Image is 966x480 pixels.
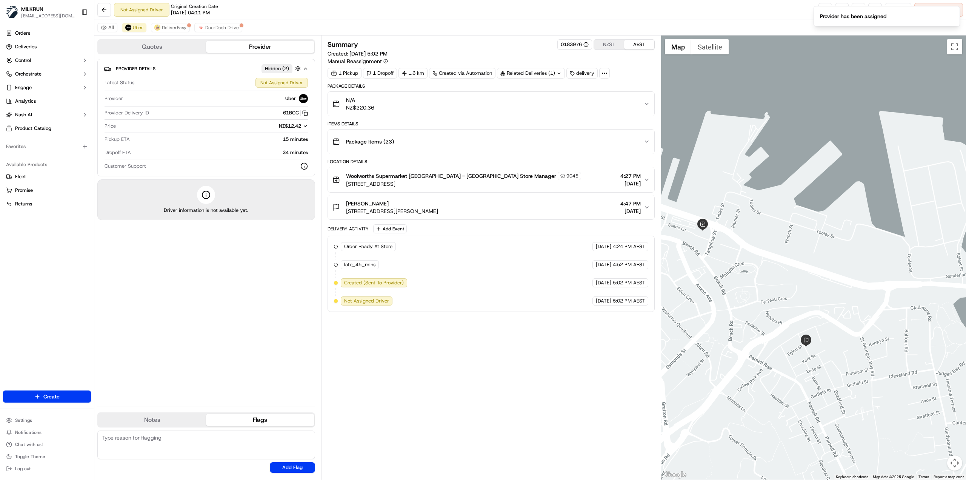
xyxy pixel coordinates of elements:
[125,25,131,31] img: uber-new-logo.jpeg
[346,138,394,145] span: Package Items ( 23 )
[283,110,308,116] button: 61BCC
[15,466,31,472] span: Log out
[194,23,242,32] button: DoorDash Drive
[206,41,314,53] button: Provider
[429,68,495,79] a: Created via Automation
[344,243,392,250] span: Order Ready At Store
[21,5,43,13] button: MILKRUN
[3,159,91,171] div: Available Products
[98,41,206,53] button: Quotes
[328,41,358,48] h3: Summary
[328,57,388,65] button: Manual Reassignment
[122,23,146,32] button: Uber
[3,3,78,21] button: MILKRUNMILKRUN[EMAIL_ADDRESS][DOMAIN_NAME]
[3,82,91,94] button: Engage
[328,50,388,57] span: Created:
[15,454,45,460] span: Toggle Theme
[3,427,91,438] button: Notifications
[15,201,32,207] span: Returns
[116,66,155,72] span: Provider Details
[105,95,123,102] span: Provider
[162,25,186,31] span: DeliverEasy
[105,163,146,170] span: Customer Support
[624,40,654,49] button: AEST
[3,451,91,462] button: Toggle Theme
[346,104,374,111] span: NZ$220.36
[21,13,75,19] button: [EMAIL_ADDRESS][DOMAIN_NAME]
[398,68,428,79] div: 1.6 km
[43,393,60,400] span: Create
[98,414,206,426] button: Notes
[3,390,91,403] button: Create
[596,279,611,286] span: [DATE]
[3,439,91,450] button: Chat with us!
[133,25,143,31] span: Uber
[3,415,91,426] button: Settings
[346,207,438,215] span: [STREET_ADDRESS][PERSON_NAME]
[3,95,91,107] a: Analytics
[328,92,654,116] button: N/ANZ$220.36
[3,171,91,183] button: Fleet
[105,79,134,86] span: Latest Status
[3,184,91,196] button: Promise
[566,173,578,179] span: 9045
[3,122,91,134] a: Product Catalog
[373,224,407,233] button: Add Event
[328,57,382,65] span: Manual Reassignment
[3,27,91,39] a: Orders
[6,187,88,194] a: Promise
[6,173,88,180] a: Fleet
[346,180,581,188] span: [STREET_ADDRESS]
[15,187,33,194] span: Promise
[15,84,32,91] span: Engage
[691,39,729,54] button: Show satellite imagery
[328,226,369,232] div: Delivery Activity
[665,39,691,54] button: Show street map
[154,25,160,31] img: delivereasy_logo.png
[663,470,688,480] img: Google
[620,200,641,207] span: 4:47 PM
[105,110,149,116] span: Provider Delivery ID
[328,68,361,79] div: 1 Pickup
[620,180,641,187] span: [DATE]
[15,43,37,50] span: Deliveries
[171,9,210,16] span: [DATE] 04:11 PM
[594,40,624,49] button: NZST
[3,463,91,474] button: Log out
[3,54,91,66] button: Control
[6,6,18,18] img: MILKRUN
[349,50,388,57] span: [DATE] 5:02 PM
[15,111,32,118] span: Nash AI
[363,68,397,79] div: 1 Dropoff
[3,109,91,121] button: Nash AI
[3,41,91,53] a: Deliveries
[497,68,565,79] div: Related Deliveries (1)
[198,25,204,31] img: doordash_logo_v2.png
[15,441,43,448] span: Chat with us!
[613,279,645,286] span: 5:02 PM AEST
[800,335,812,347] div: 2
[15,429,42,435] span: Notifications
[596,243,611,250] span: [DATE]
[15,125,51,132] span: Product Catalog
[133,136,308,143] div: 15 minutes
[620,207,641,215] span: [DATE]
[561,41,589,48] button: 0183976
[104,62,309,75] button: Provider DetailsHidden (2)
[6,201,88,207] a: Returns
[15,71,42,77] span: Orchestrate
[15,98,36,105] span: Analytics
[151,23,190,32] button: DeliverEasy
[285,95,296,102] span: Uber
[206,414,314,426] button: Flags
[97,23,117,32] button: All
[15,417,32,423] span: Settings
[918,475,929,479] a: Terms (opens in new tab)
[344,298,389,304] span: Not Assigned Driver
[596,261,611,268] span: [DATE]
[15,173,26,180] span: Fleet
[205,25,239,31] span: DoorDash Drive
[620,172,641,180] span: 4:27 PM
